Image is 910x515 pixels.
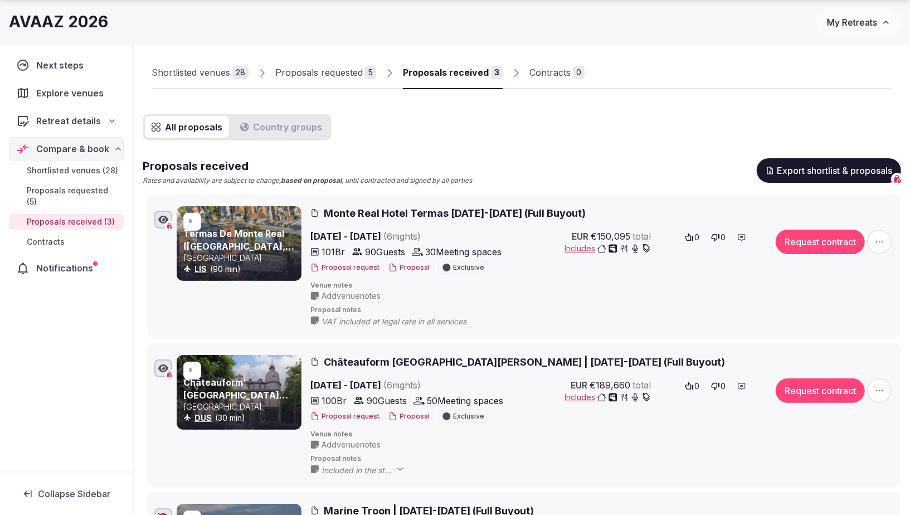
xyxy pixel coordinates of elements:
span: Monte Real Hotel Termas [DATE]-[DATE] (Full Buyout) [324,206,586,220]
strong: based on proposal [281,176,342,184]
span: Next steps [36,59,88,72]
h2: Proposals received [143,158,472,174]
span: 0 [695,381,700,392]
button: All proposals [145,116,229,138]
span: Proposal notes [310,454,894,464]
p: Rates and availability are subject to change, , until contracted and signed by all parties [143,176,472,186]
span: ( 6 night s ) [383,231,421,242]
h1: AVAAZ 2026 [9,11,108,33]
p: [GEOGRAPHIC_DATA] [183,401,299,412]
div: 0 [573,66,585,79]
span: 0 [721,381,726,392]
span: 50 Meeting spaces [427,394,503,407]
a: Châteauform’ [GEOGRAPHIC_DATA][PERSON_NAME] [183,377,288,413]
a: Termas De Monte Real ([GEOGRAPHIC_DATA], Termas, Spa) [183,228,294,264]
button: Request contract [776,230,865,254]
span: Venue notes [310,281,894,290]
a: Proposals requested5 [275,57,376,89]
span: Retreat details [36,114,101,128]
span: Contracts [27,236,65,247]
span: 90 Guests [365,245,405,259]
span: EUR [571,378,587,392]
a: Contracts0 [529,57,585,89]
span: Proposal notes [310,305,894,315]
span: Proposals received (3) [27,216,115,227]
span: 30 Meeting spaces [425,245,502,259]
span: Exclusive [453,413,484,420]
span: [DATE] - [DATE] [310,378,507,392]
span: Add venue notes [322,290,381,302]
a: Proposals received (3) [9,214,124,230]
button: Proposal request [310,263,379,273]
button: Collapse Sidebar [9,482,124,506]
a: Contracts [9,234,124,250]
a: Notifications [9,256,124,280]
button: Proposal [388,412,430,421]
button: Proposal [388,263,430,273]
span: Included in the stay Outdoor activities: ̅ Badminton, ̅ Ping-pong, ̅ Football ̅ Tennis, ̅ Cycling... [322,465,416,476]
span: Shortlisted venues (28) [27,165,118,176]
div: Contracts [529,66,571,79]
span: 90 Guests [367,394,407,407]
div: 3 [491,66,503,79]
span: €150,095 [591,230,630,243]
div: (90 min) [183,264,299,275]
button: Proposal request [310,412,379,421]
span: total [632,378,651,392]
span: My Retreats [827,17,877,28]
span: total [632,230,651,243]
span: Proposals requested (5) [27,185,119,207]
span: EUR [572,230,588,243]
span: Châteauform [GEOGRAPHIC_DATA][PERSON_NAME] | [DATE]-[DATE] (Full Buyout) [324,355,725,369]
span: ( 6 night s ) [383,380,421,391]
span: Compare & book [36,142,109,156]
div: Proposals requested [275,66,363,79]
span: €189,660 [590,378,630,392]
a: LIS [194,264,207,274]
span: 101 Br [322,245,345,259]
a: Shortlisted venues28 [152,57,249,89]
a: DUS [194,413,212,422]
span: Venue notes [310,430,894,439]
span: 0 [721,232,726,243]
div: 5 [365,66,376,79]
span: Exclusive [453,264,484,271]
a: Proposals received3 [403,57,503,89]
a: Explore venues [9,81,124,105]
button: Request contract [776,378,865,403]
span: Collapse Sidebar [38,488,110,499]
div: Proposals received [403,66,489,79]
button: 0 [708,230,729,245]
button: Country groups [233,116,329,138]
span: 100 Br [322,394,347,407]
span: Notifications [36,261,98,275]
span: Explore venues [36,86,108,100]
span: VAT included at legal rate in all services [322,316,489,327]
a: Shortlisted venues (28) [9,163,124,178]
a: Next steps [9,54,124,77]
button: Includes [565,243,651,254]
button: My Retreats [816,8,901,36]
a: Proposals requested (5) [9,183,124,210]
button: Export shortlist & proposals [757,158,901,183]
button: 0 [708,378,729,394]
span: Add venue notes [322,439,381,450]
button: 0 [682,230,703,245]
p: [GEOGRAPHIC_DATA] [183,252,299,264]
button: Includes [565,392,651,403]
button: 0 [682,378,703,394]
div: (30 min) [183,412,299,424]
div: Shortlisted venues [152,66,230,79]
span: 0 [695,232,700,243]
span: [DATE] - [DATE] [310,230,507,243]
div: 28 [232,66,249,79]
